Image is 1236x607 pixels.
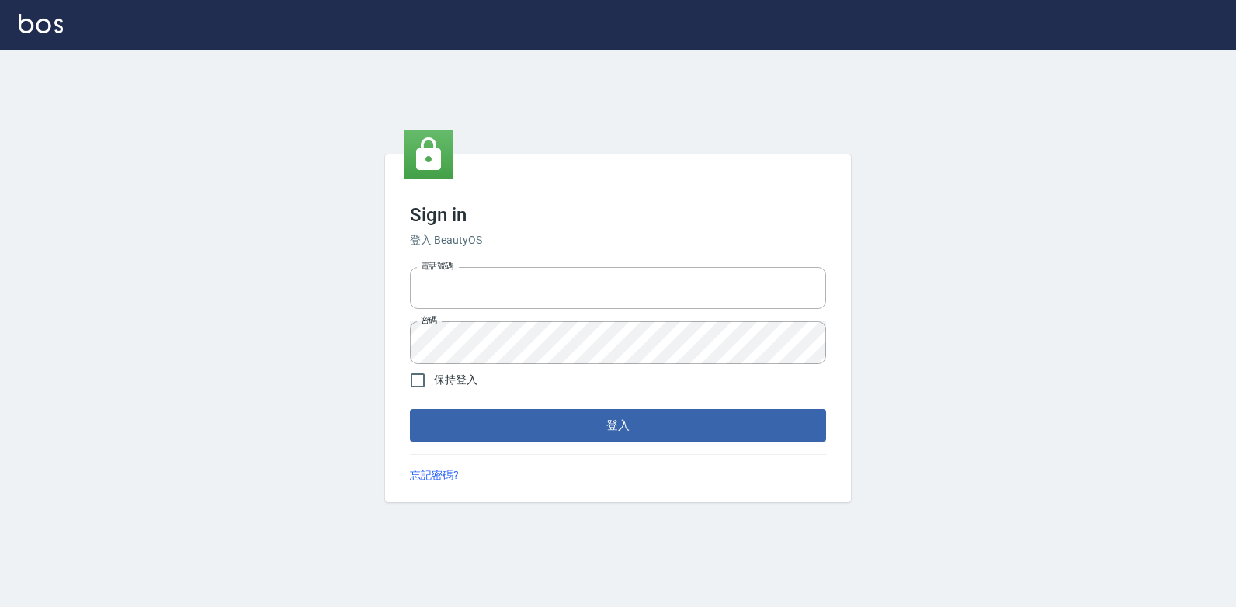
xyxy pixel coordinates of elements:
[410,467,459,484] a: 忘記密碼?
[421,260,453,272] label: 電話號碼
[410,204,826,226] h3: Sign in
[410,409,826,442] button: 登入
[410,232,826,248] h6: 登入 BeautyOS
[421,314,437,326] label: 密碼
[19,14,63,33] img: Logo
[434,372,477,388] span: 保持登入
